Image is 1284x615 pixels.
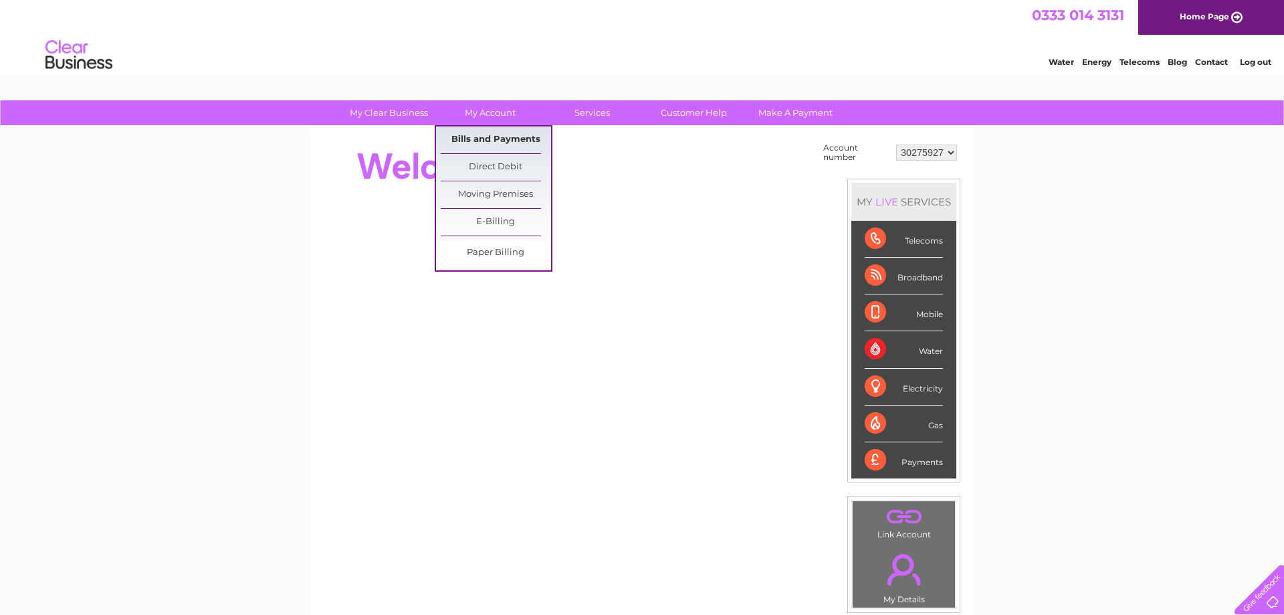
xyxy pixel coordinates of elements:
[1195,57,1228,67] a: Contact
[1119,57,1160,67] a: Telecoms
[851,183,956,221] div: MY SERVICES
[865,369,943,406] div: Electricity
[1240,57,1271,67] a: Log out
[1168,57,1187,67] a: Blog
[865,331,943,368] div: Water
[1082,57,1111,67] a: Energy
[820,140,893,165] td: Account number
[435,100,546,125] a: My Account
[852,543,956,608] td: My Details
[537,100,647,125] a: Services
[865,294,943,331] div: Mobile
[740,100,851,125] a: Make A Payment
[441,154,551,181] a: Direct Debit
[865,221,943,258] div: Telecoms
[856,546,952,593] a: .
[865,258,943,294] div: Broadband
[334,100,444,125] a: My Clear Business
[441,209,551,236] a: E-Billing
[1049,57,1074,67] a: Water
[1032,7,1124,23] a: 0333 014 3131
[865,442,943,478] div: Payments
[865,406,943,442] div: Gas
[327,7,959,65] div: Clear Business is a trading name of Verastar Limited (registered in [GEOGRAPHIC_DATA] No. 3667643...
[441,240,551,266] a: Paper Billing
[441,181,551,208] a: Moving Premises
[852,501,956,543] td: Link Account
[45,35,113,76] img: logo.png
[873,195,901,208] div: LIVE
[639,100,749,125] a: Customer Help
[441,126,551,153] a: Bills and Payments
[856,505,952,528] a: .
